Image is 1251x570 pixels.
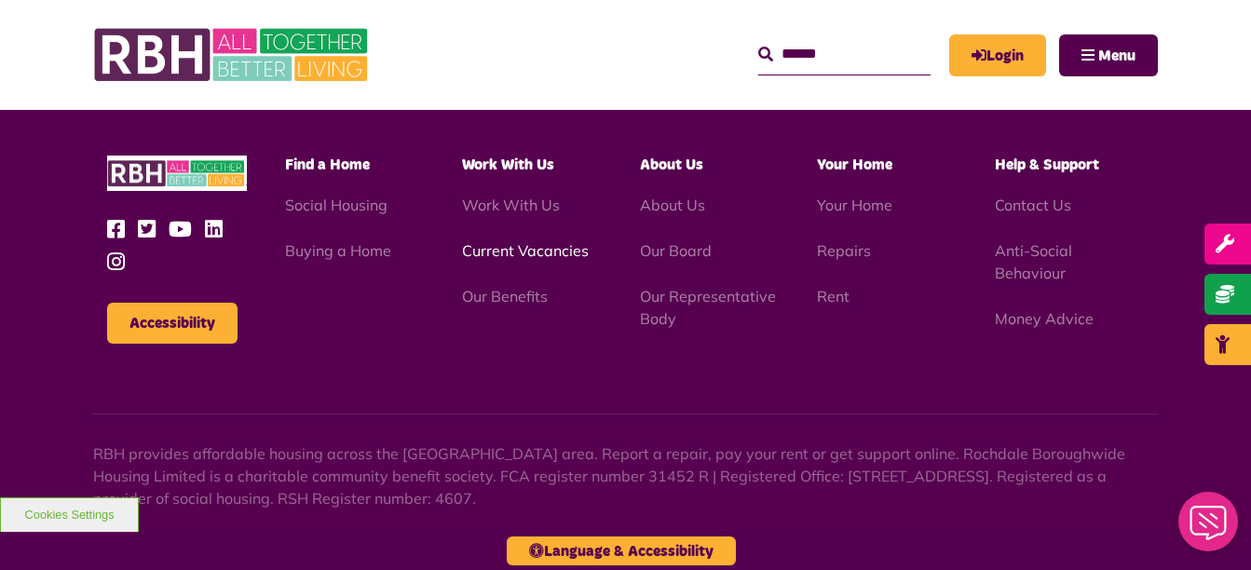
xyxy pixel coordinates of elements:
span: About Us [640,157,703,172]
iframe: Netcall Web Assistant for live chat [1167,486,1251,570]
input: Search [758,34,931,75]
a: Rent [817,287,850,305]
img: RBH [107,156,247,192]
a: Your Home [817,196,892,214]
a: Our Representative Body [640,287,776,328]
span: Help & Support [995,157,1099,172]
span: Your Home [817,157,892,172]
span: Find a Home [285,157,370,172]
a: Current Vacancies [462,241,589,260]
a: About Us [640,196,705,214]
a: MyRBH [949,34,1046,76]
a: Buying a Home [285,241,391,260]
button: Language & Accessibility [507,536,736,565]
a: Contact Us [995,196,1071,214]
a: Anti-Social Behaviour [995,241,1072,282]
a: Repairs [817,241,871,260]
a: Our Board [640,241,712,260]
a: Social Housing - open in a new tab [285,196,388,214]
p: RBH provides affordable housing across the [GEOGRAPHIC_DATA] area. Report a repair, pay your rent... [93,442,1158,509]
span: Work With Us [462,157,554,172]
a: Work With Us [462,196,560,214]
button: Navigation [1059,34,1158,76]
a: Our Benefits [462,287,548,305]
span: Menu [1098,48,1135,63]
img: RBH [93,19,373,91]
a: Money Advice [995,309,1094,328]
button: Accessibility [107,303,238,344]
